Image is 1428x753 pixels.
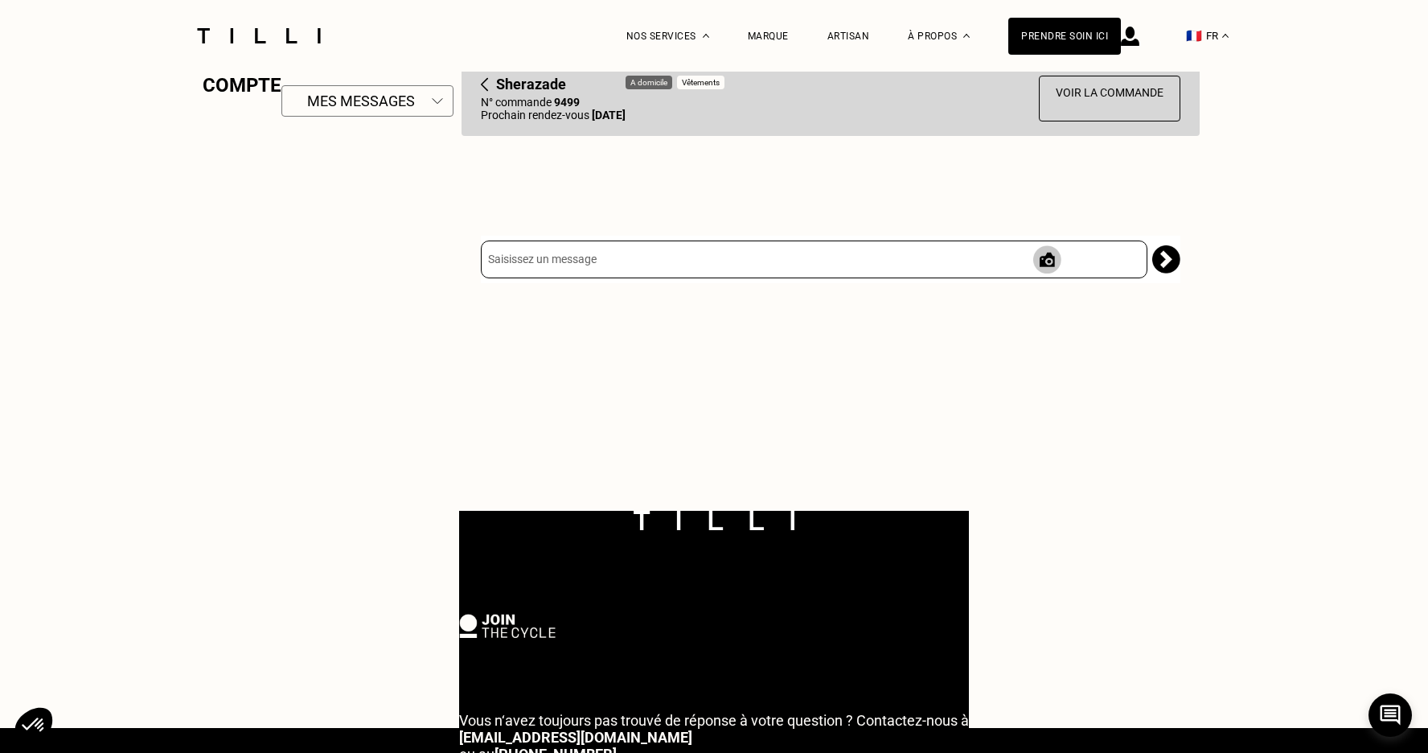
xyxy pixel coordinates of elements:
[298,93,424,109] div: Mes messages
[481,241,1147,278] input: Saisissez un message
[1152,245,1180,274] img: Envoyer le message
[191,28,326,43] img: Logo du service de couturière Tilli
[827,31,870,42] a: Artisan
[1121,27,1139,46] img: icône connexion
[554,96,580,109] b: 9499
[703,34,709,38] img: Menu déroulant
[496,76,566,93] p: Sherazade
[1033,245,1061,274] img: ajouter une photo
[432,93,443,109] img: Menu mon compte
[1186,28,1202,43] span: 🇫🇷
[677,76,724,89] div: Vêtements
[203,51,281,97] p: Mon compte
[626,76,672,89] div: A domicile
[592,109,626,121] b: [DATE]
[459,729,692,746] a: [EMAIL_ADDRESS][DOMAIN_NAME]
[481,77,488,92] img: retour
[1008,18,1121,55] a: Prendre soin ici
[634,511,794,531] img: logo Tilli
[459,614,556,638] img: logo Join The Cycle
[459,712,969,729] span: Vous n‘avez toujours pas trouvé de réponse à votre question ? Contactez-nous à
[748,31,789,42] a: Marque
[481,109,626,121] p: Prochain rendez-vous
[963,34,970,38] img: Menu déroulant à propos
[1039,76,1180,121] button: Voir la commande
[1222,34,1229,38] img: menu déroulant
[481,96,626,109] p: N° commande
